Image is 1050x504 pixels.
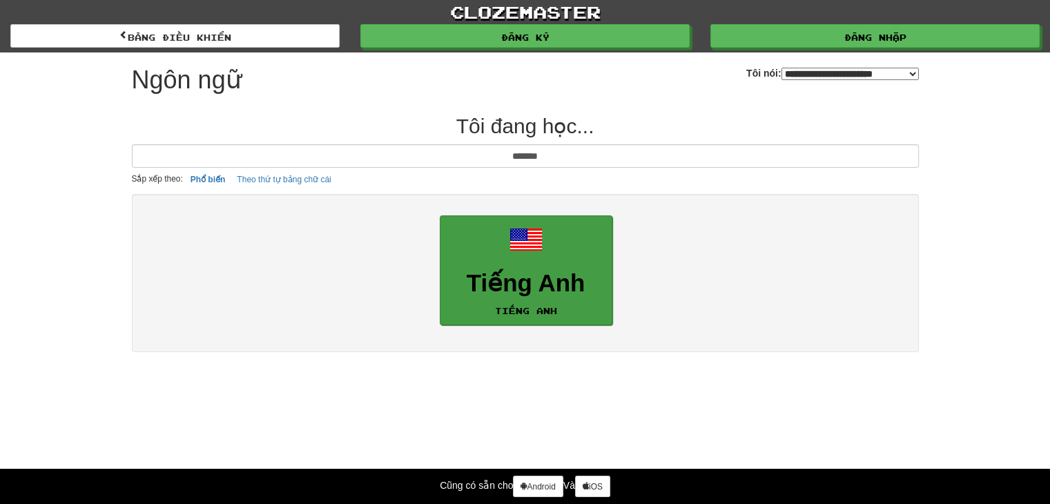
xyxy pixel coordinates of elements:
font: Tôi nói: [746,68,781,79]
a: iOS [575,476,610,497]
font: Tôi đang học... [456,115,594,137]
font: clozemaster [450,1,601,22]
font: Phổ biến [191,175,226,184]
font: Ngôn ngữ [132,66,242,94]
a: Tiếng AnhTiếng Anh [440,215,612,325]
a: Đăng ký [360,24,690,48]
select: Tôi nói: [781,68,919,80]
font: Android [527,482,555,492]
font: bảng điều khiển [128,32,231,42]
font: Sắp xếp theo: [132,174,183,184]
font: Cũng có sẵn cho [440,480,513,491]
font: Theo thứ tự bảng chữ cái [237,175,331,184]
font: Tiếng Anh [495,306,557,316]
button: Theo thứ tự bảng chữ cái [233,171,335,187]
font: Đăng ký [501,32,550,42]
a: bảng điều khiển [10,24,340,48]
a: Android [513,476,563,497]
font: Tiếng Anh [467,269,585,296]
button: Phổ biến [186,171,230,187]
font: Và [563,480,575,491]
font: Đăng nhập [844,32,906,42]
a: Đăng nhập [710,24,1040,48]
font: iOS [589,482,603,492]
